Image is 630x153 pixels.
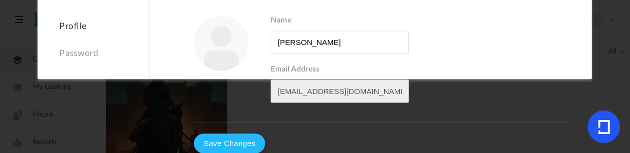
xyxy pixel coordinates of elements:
[194,16,249,71] img: user-image.png
[271,16,570,25] span: Name
[60,21,150,37] a: Profile
[271,65,570,74] span: Email Address
[271,30,409,53] input: Name
[271,79,409,102] input: Email Address
[60,43,150,64] a: Password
